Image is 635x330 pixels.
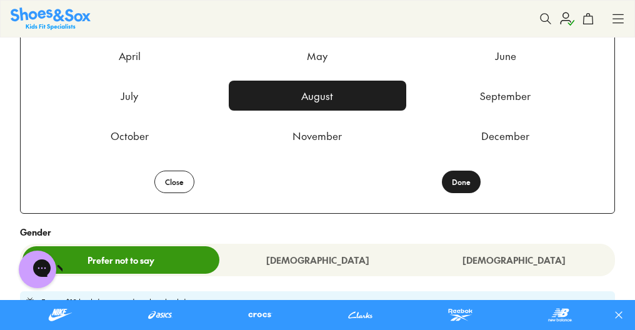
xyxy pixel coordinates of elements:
img: SNS_Logo_Responsive.svg [11,7,91,29]
div: [DEMOGRAPHIC_DATA] [266,254,369,267]
div: [DEMOGRAPHIC_DATA] [462,254,566,267]
div: October [41,121,219,151]
div: April [41,41,219,71]
div: September [416,81,594,111]
div: June [416,41,594,71]
a: Shoes & Sox [11,7,91,29]
div: July [41,81,219,111]
div: August [229,81,407,111]
div: December [416,121,594,151]
button: Done [442,171,481,193]
div: Prefer not to say [87,254,154,267]
div: May [229,41,407,71]
label: Gender [20,226,51,238]
button: Close [154,171,194,193]
div: November [229,121,407,151]
p: Earn a $10 birthday reward on their birthday [41,296,194,307]
iframe: Gorgias live chat messenger [12,246,62,292]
